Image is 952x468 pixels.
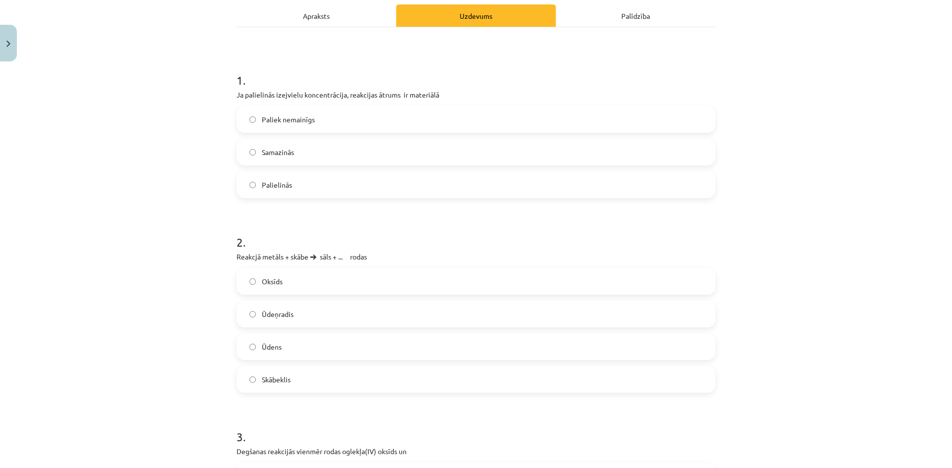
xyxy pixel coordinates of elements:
[237,4,396,27] div: Apraksts
[237,413,715,443] h1: 3 .
[249,149,256,156] input: Samazinās
[237,90,715,100] p: Ja palielinās izejvielu koncentrācija, reakcijas ātrums ir materiālā
[262,147,294,157] span: Samazinās
[249,116,256,123] input: Paliek nemainīgs
[262,309,294,319] span: Ūdeņradis
[249,278,256,285] input: Oksīds
[262,342,282,352] span: Ūdens
[262,180,292,190] span: Palielinās
[237,446,715,457] p: Degšanas reakcijās vienmēr rodas oglekļa(IV) oksīds un
[262,276,283,287] span: Oksīds
[396,4,556,27] div: Uzdevums
[237,56,715,87] h1: 1 .
[237,218,715,249] h1: 2 .
[556,4,715,27] div: Palīdzība
[249,311,256,317] input: Ūdeņradis
[6,41,10,47] img: icon-close-lesson-0947bae3869378f0d4975bcd49f059093ad1ed9edebbc8119c70593378902aed.svg
[262,374,291,385] span: Skābeklis
[237,252,715,262] p: Reakcjā metāls + skābe 🡪 sāls + ... rodas
[249,344,256,350] input: Ūdens
[249,376,256,383] input: Skābeklis
[249,182,256,188] input: Palielinās
[262,114,315,125] span: Paliek nemainīgs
